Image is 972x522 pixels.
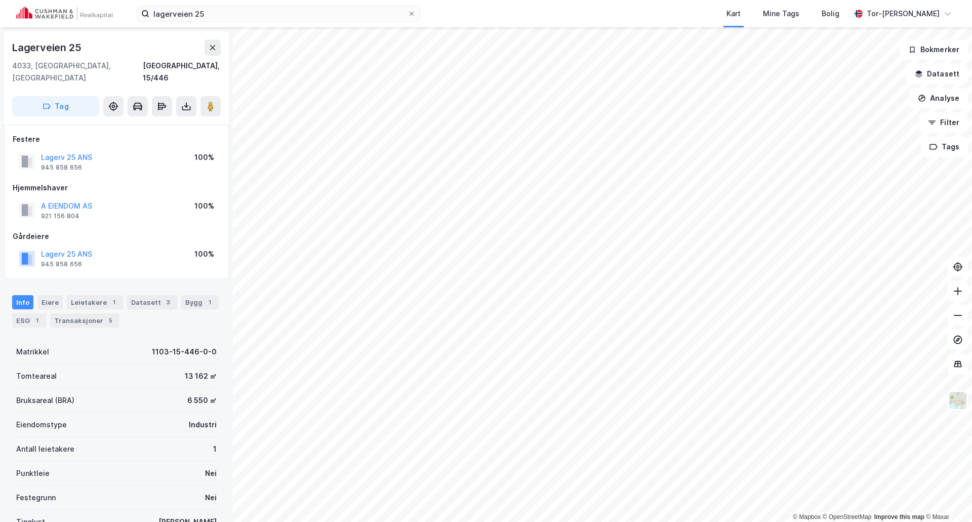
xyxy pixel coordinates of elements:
[921,137,968,157] button: Tags
[32,315,42,326] div: 1
[12,295,33,309] div: Info
[13,230,220,243] div: Gårdeiere
[41,212,79,220] div: 921 156 804
[149,6,408,21] input: Søk på adresse, matrikkel, gårdeiere, leietakere eller personer
[16,346,49,358] div: Matrikkel
[763,8,799,20] div: Mine Tags
[127,295,177,309] div: Datasett
[726,8,741,20] div: Kart
[187,394,217,407] div: 6 550 ㎡
[16,370,57,382] div: Tomteareal
[16,492,56,504] div: Festegrunn
[948,391,967,410] img: Z
[921,473,972,522] iframe: Chat Widget
[16,419,67,431] div: Eiendomstype
[909,88,968,108] button: Analyse
[906,64,968,84] button: Datasett
[143,60,221,84] div: [GEOGRAPHIC_DATA], 15/446
[185,370,217,382] div: 13 162 ㎡
[205,467,217,479] div: Nei
[105,315,115,326] div: 5
[41,164,82,172] div: 945 858 656
[921,473,972,522] div: Kontrollprogram for chat
[50,313,119,328] div: Transaksjoner
[919,112,968,133] button: Filter
[16,467,50,479] div: Punktleie
[194,200,214,212] div: 100%
[194,151,214,164] div: 100%
[109,297,119,307] div: 1
[37,295,63,309] div: Eiere
[41,260,82,268] div: 945 858 656
[867,8,940,20] div: Tor-[PERSON_NAME]
[189,419,217,431] div: Industri
[823,513,872,520] a: OpenStreetMap
[152,346,217,358] div: 1103-15-446-0-0
[793,513,821,520] a: Mapbox
[67,295,123,309] div: Leietakere
[12,60,143,84] div: 4033, [GEOGRAPHIC_DATA], [GEOGRAPHIC_DATA]
[12,39,83,56] div: Lagerveien 25
[874,513,924,520] a: Improve this map
[13,133,220,145] div: Festere
[205,492,217,504] div: Nei
[900,39,968,60] button: Bokmerker
[194,248,214,260] div: 100%
[205,297,215,307] div: 1
[181,295,219,309] div: Bygg
[12,96,99,116] button: Tag
[12,313,46,328] div: ESG
[213,443,217,455] div: 1
[13,182,220,194] div: Hjemmelshaver
[16,394,74,407] div: Bruksareal (BRA)
[16,443,74,455] div: Antall leietakere
[163,297,173,307] div: 3
[16,7,112,21] img: cushman-wakefield-realkapital-logo.202ea83816669bd177139c58696a8fa1.svg
[822,8,839,20] div: Bolig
